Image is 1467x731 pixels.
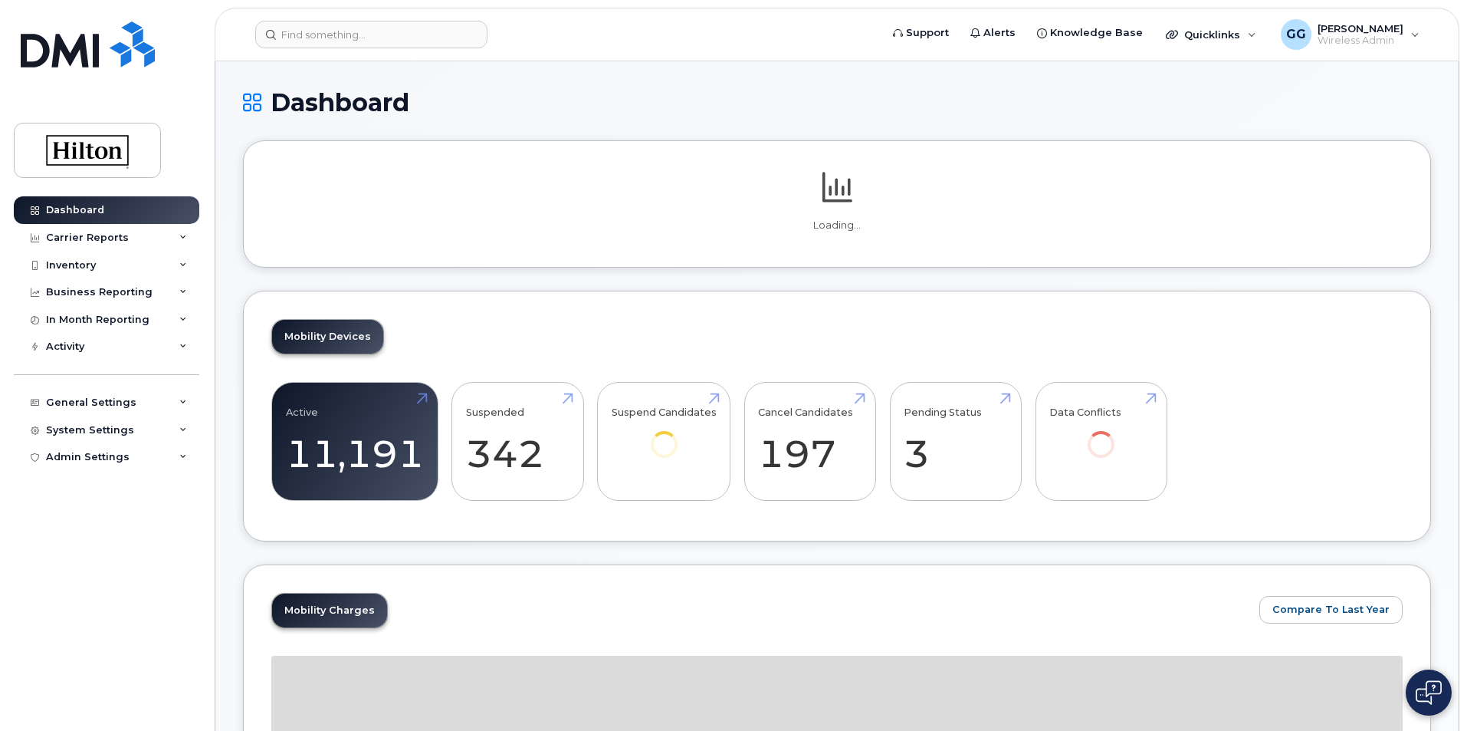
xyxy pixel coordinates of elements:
[1272,602,1390,617] span: Compare To Last Year
[271,219,1403,232] p: Loading...
[1259,596,1403,624] button: Compare To Last Year
[243,89,1431,116] h1: Dashboard
[758,391,861,492] a: Cancel Candidates 197
[272,320,383,354] a: Mobility Devices
[466,391,569,492] a: Suspended 342
[612,391,717,479] a: Suspend Candidates
[1416,680,1442,705] img: Open chat
[1049,391,1153,479] a: Data Conflicts
[286,391,424,492] a: Active 11,191
[904,391,1007,492] a: Pending Status 3
[272,594,387,627] a: Mobility Charges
